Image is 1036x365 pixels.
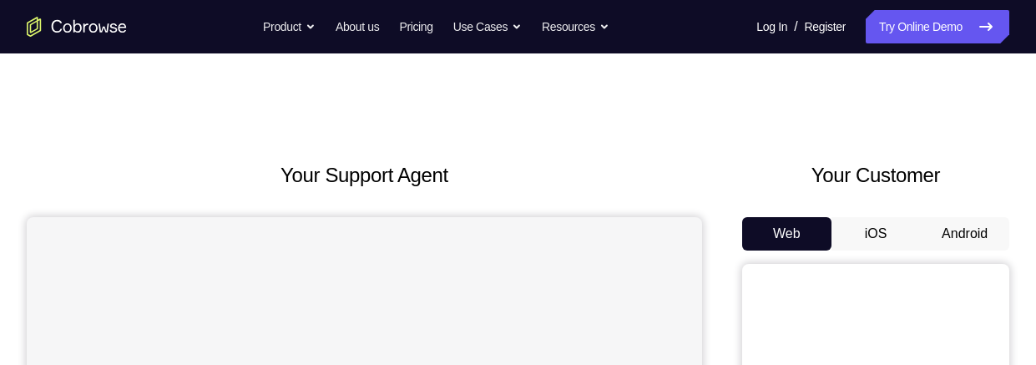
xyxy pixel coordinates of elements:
[756,10,787,43] a: Log In
[831,217,921,251] button: iOS
[920,217,1009,251] button: Android
[336,10,379,43] a: About us
[805,10,846,43] a: Register
[794,17,797,37] span: /
[742,160,1009,190] h2: Your Customer
[27,160,702,190] h2: Your Support Agent
[866,10,1009,43] a: Try Online Demo
[453,10,522,43] button: Use Cases
[263,10,316,43] button: Product
[27,17,127,37] a: Go to the home page
[742,217,831,251] button: Web
[542,10,609,43] button: Resources
[399,10,432,43] a: Pricing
